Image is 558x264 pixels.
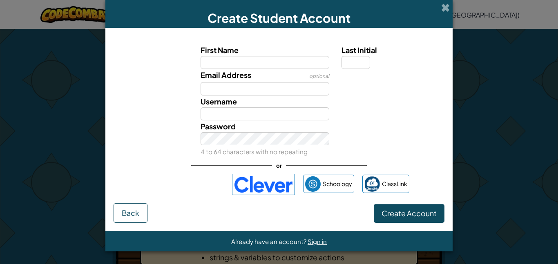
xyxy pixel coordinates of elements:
span: optional [309,73,329,79]
span: ClassLink [382,178,407,190]
span: Password [201,122,236,131]
a: Sign in [308,237,327,245]
span: Create Student Account [208,10,350,26]
img: clever-logo-blue.png [232,174,295,195]
span: Create Account [382,209,437,218]
span: Schoology [323,178,352,190]
span: First Name [201,45,239,55]
button: Back [114,203,147,223]
span: or [272,160,286,171]
img: schoology.png [305,176,321,192]
span: Back [122,208,139,217]
span: Last Initial [341,45,377,55]
span: Email Address [201,70,251,80]
span: Already have an account? [231,237,308,245]
small: 4 to 64 characters with no repeating [201,148,308,155]
img: classlink-logo-small.png [364,176,380,192]
button: Create Account [374,204,444,223]
span: Username [201,97,237,106]
iframe: Sign in with Google Button [145,175,228,193]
